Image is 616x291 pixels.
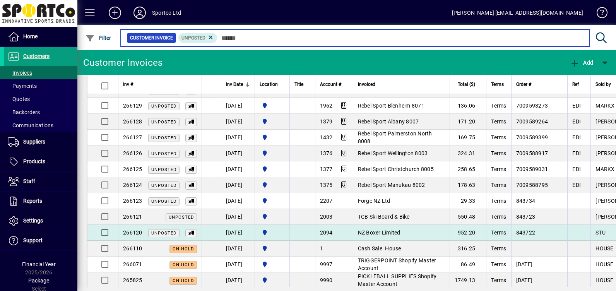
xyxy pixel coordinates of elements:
[127,6,152,20] button: Profile
[260,133,285,142] span: Sportco Ltd Warehouse
[320,166,333,172] span: 1377
[491,118,506,125] span: Terms
[4,106,77,119] a: Backorders
[516,134,548,140] span: 7009589399
[491,150,506,156] span: Terms
[491,245,506,252] span: Terms
[221,257,255,272] td: [DATE]
[123,150,142,156] span: 266126
[320,214,333,220] span: 2003
[260,149,285,157] span: Sportco Ltd Warehouse
[151,151,176,156] span: Unposted
[491,166,506,172] span: Terms
[123,198,142,204] span: 266123
[595,245,613,252] span: HOUSE
[458,80,475,89] span: Total ($)
[221,130,255,145] td: [DATE]
[221,241,255,257] td: [DATE]
[595,166,614,172] span: MARKX
[294,80,310,89] div: Title
[4,66,77,79] a: Invoices
[123,80,197,89] div: Inv #
[260,117,285,126] span: Sportco Ltd Warehouse
[491,80,504,89] span: Terms
[516,214,536,220] span: 843723
[4,152,77,171] a: Products
[221,98,255,114] td: [DATE]
[151,167,176,172] span: Unposted
[4,119,77,132] a: Communications
[260,228,285,237] span: Sportco Ltd Warehouse
[4,27,77,46] a: Home
[123,103,142,109] span: 266129
[123,118,142,125] span: 266128
[450,145,486,161] td: 324.31
[8,96,30,102] span: Quotes
[572,182,581,188] span: EDI
[130,34,173,42] span: Customer Invoice
[491,277,506,283] span: Terms
[23,198,42,204] span: Reports
[516,118,548,125] span: 7009589264
[23,158,45,164] span: Products
[28,277,49,284] span: Package
[358,80,445,89] div: Invoiced
[8,83,37,89] span: Payments
[22,261,56,267] span: Financial Year
[23,178,35,184] span: Staff
[178,33,217,43] mat-chip: Customer Invoice Status: Unposted
[226,80,250,89] div: Inv Date
[320,118,333,125] span: 1379
[4,231,77,250] a: Support
[260,80,278,89] span: Location
[173,262,194,267] span: On hold
[491,182,506,188] span: Terms
[570,60,593,66] span: Add
[4,192,77,211] a: Reports
[123,277,142,283] span: 265825
[226,80,243,89] span: Inv Date
[8,109,40,115] span: Backorders
[173,278,194,283] span: On hold
[151,199,176,204] span: Unposted
[260,80,285,89] div: Location
[450,98,486,114] td: 136.06
[516,166,548,172] span: 7009589031
[358,245,401,252] span: Cash Sale. House
[450,130,486,145] td: 169.75
[221,114,255,130] td: [DATE]
[516,103,548,109] span: 7009593273
[103,6,127,20] button: Add
[320,229,333,236] span: 2094
[450,241,486,257] td: 316.25
[450,161,486,177] td: 258.65
[595,277,613,283] span: HOUSE
[320,277,333,283] span: 9990
[221,193,255,209] td: [DATE]
[358,118,419,125] span: Rebel Sport Albany 8007
[572,150,581,156] span: EDI
[358,182,425,188] span: Rebel Sport Manukau 8002
[123,166,142,172] span: 266125
[221,272,255,288] td: [DATE]
[320,198,333,204] span: 2207
[450,257,486,272] td: 86.49
[169,215,194,220] span: Unposted
[86,35,111,41] span: Filter
[151,120,176,125] span: Unposted
[23,217,43,224] span: Settings
[450,177,486,193] td: 178.63
[4,132,77,152] a: Suppliers
[23,237,43,243] span: Support
[123,214,142,220] span: 266121
[260,276,285,284] span: Sportco Ltd Warehouse
[516,198,536,204] span: 843734
[123,80,133,89] span: Inv #
[572,80,586,89] div: Ref
[84,31,113,45] button: Filter
[491,214,506,220] span: Terms
[221,161,255,177] td: [DATE]
[151,231,176,236] span: Unposted
[572,80,579,89] span: Ref
[358,229,400,236] span: NZ Boxer Limited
